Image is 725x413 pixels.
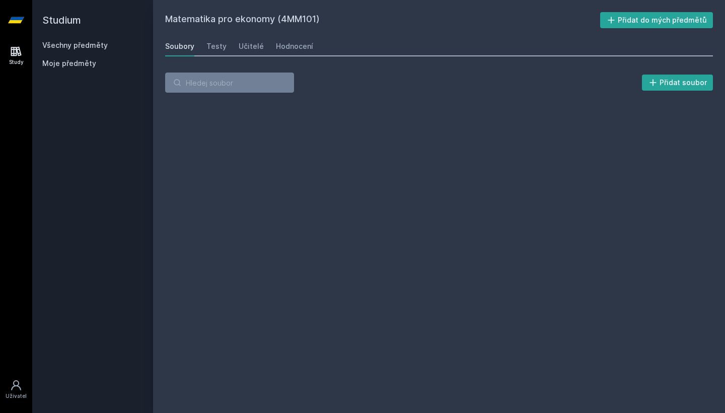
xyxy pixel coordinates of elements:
div: Uživatel [6,392,27,400]
div: Soubory [165,41,194,51]
div: Study [9,58,24,66]
a: Testy [206,36,227,56]
h2: Matematika pro ekonomy (4MM101) [165,12,600,28]
a: Učitelé [239,36,264,56]
a: Study [2,40,30,71]
a: Všechny předměty [42,41,108,49]
div: Testy [206,41,227,51]
span: Moje předměty [42,58,96,68]
button: Přidat do mých předmětů [600,12,713,28]
div: Učitelé [239,41,264,51]
a: Soubory [165,36,194,56]
div: Hodnocení [276,41,313,51]
a: Hodnocení [276,36,313,56]
button: Přidat soubor [642,75,713,91]
input: Hledej soubor [165,73,294,93]
a: Uživatel [2,374,30,405]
